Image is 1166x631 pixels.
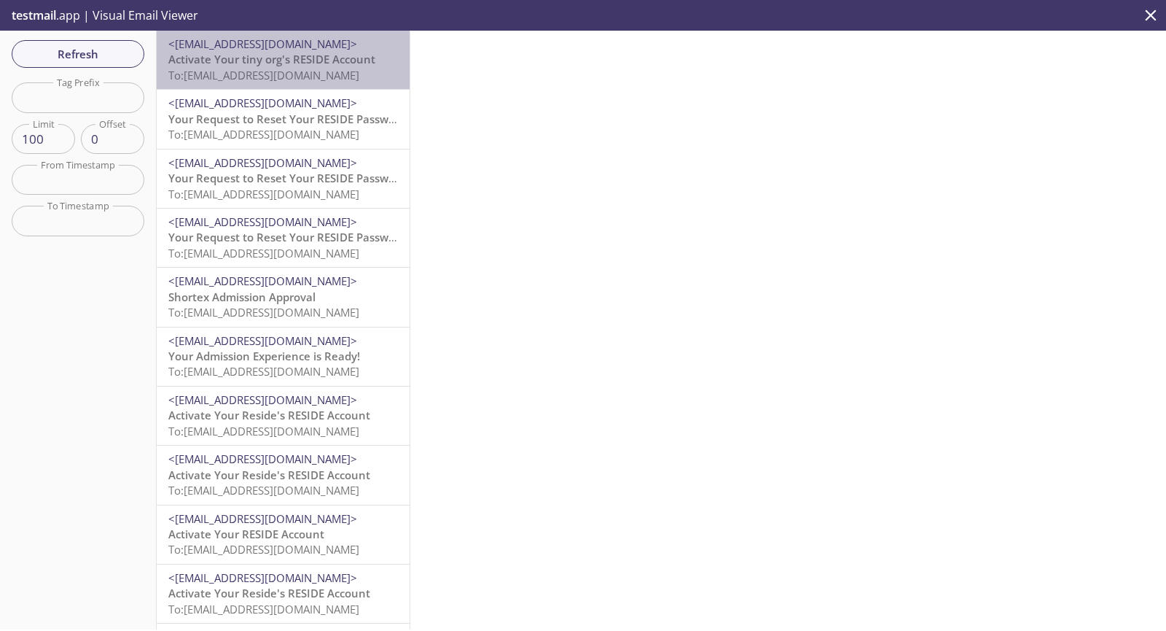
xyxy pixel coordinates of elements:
[168,127,359,142] span: To: [EMAIL_ADDRESS][DOMAIN_NAME]
[168,364,359,379] span: To: [EMAIL_ADDRESS][DOMAIN_NAME]
[168,36,357,51] span: <[EMAIL_ADDRESS][DOMAIN_NAME]>
[168,527,324,541] span: Activate Your RESIDE Account
[157,268,410,326] div: <[EMAIL_ADDRESS][DOMAIN_NAME]>Shortex Admission ApprovalTo:[EMAIL_ADDRESS][DOMAIN_NAME]
[168,468,370,482] span: Activate Your Reside's RESIDE Account
[23,44,133,63] span: Refresh
[168,274,357,288] span: <[EMAIL_ADDRESS][DOMAIN_NAME]>
[168,68,359,82] span: To: [EMAIL_ADDRESS][DOMAIN_NAME]
[157,150,410,208] div: <[EMAIL_ADDRESS][DOMAIN_NAME]>Your Request to Reset Your RESIDE PasswordTo:[EMAIL_ADDRESS][DOMAIN...
[168,187,359,201] span: To: [EMAIL_ADDRESS][DOMAIN_NAME]
[168,349,360,363] span: Your Admission Experience is Ready!
[168,333,357,348] span: <[EMAIL_ADDRESS][DOMAIN_NAME]>
[168,290,316,304] span: Shortex Admission Approval
[168,392,357,407] span: <[EMAIL_ADDRESS][DOMAIN_NAME]>
[157,328,410,386] div: <[EMAIL_ADDRESS][DOMAIN_NAME]>Your Admission Experience is Ready!To:[EMAIL_ADDRESS][DOMAIN_NAME]
[168,570,357,585] span: <[EMAIL_ADDRESS][DOMAIN_NAME]>
[157,506,410,564] div: <[EMAIL_ADDRESS][DOMAIN_NAME]>Activate Your RESIDE AccountTo:[EMAIL_ADDRESS][DOMAIN_NAME]
[168,52,375,66] span: Activate Your tiny org's RESIDE Account
[168,230,406,244] span: Your Request to Reset Your RESIDE Password
[168,171,406,185] span: Your Request to Reset Your RESIDE Password
[168,542,359,557] span: To: [EMAIL_ADDRESS][DOMAIN_NAME]
[157,31,410,89] div: <[EMAIL_ADDRESS][DOMAIN_NAME]>Activate Your tiny org's RESIDE AccountTo:[EMAIL_ADDRESS][DOMAIN_NAME]
[168,155,357,170] span: <[EMAIL_ADDRESS][DOMAIN_NAME]>
[12,7,56,23] span: testmail
[168,112,406,126] span: Your Request to Reset Your RESIDE Password
[168,424,359,438] span: To: [EMAIL_ADDRESS][DOMAIN_NAME]
[168,602,359,616] span: To: [EMAIL_ADDRESS][DOMAIN_NAME]
[157,387,410,445] div: <[EMAIL_ADDRESS][DOMAIN_NAME]>Activate Your Reside's RESIDE AccountTo:[EMAIL_ADDRESS][DOMAIN_NAME]
[157,565,410,623] div: <[EMAIL_ADDRESS][DOMAIN_NAME]>Activate Your Reside's RESIDE AccountTo:[EMAIL_ADDRESS][DOMAIN_NAME]
[157,446,410,504] div: <[EMAIL_ADDRESS][DOMAIN_NAME]>Activate Your Reside's RESIDE AccountTo:[EMAIL_ADDRESS][DOMAIN_NAME]
[168,483,359,498] span: To: [EMAIL_ADDRESS][DOMAIN_NAME]
[168,408,370,422] span: Activate Your Reside's RESIDE Account
[168,214,357,229] span: <[EMAIL_ADDRESS][DOMAIN_NAME]>
[168,246,359,260] span: To: [EMAIL_ADDRESS][DOMAIN_NAME]
[12,40,144,68] button: Refresh
[168,586,370,600] span: Activate Your Reside's RESIDE Account
[168,452,357,466] span: <[EMAIL_ADDRESS][DOMAIN_NAME]>
[168,305,359,320] span: To: [EMAIL_ADDRESS][DOMAIN_NAME]
[157,209,410,267] div: <[EMAIL_ADDRESS][DOMAIN_NAME]>Your Request to Reset Your RESIDE PasswordTo:[EMAIL_ADDRESS][DOMAIN...
[168,511,357,526] span: <[EMAIL_ADDRESS][DOMAIN_NAME]>
[168,96,357,110] span: <[EMAIL_ADDRESS][DOMAIN_NAME]>
[157,90,410,148] div: <[EMAIL_ADDRESS][DOMAIN_NAME]>Your Request to Reset Your RESIDE PasswordTo:[EMAIL_ADDRESS][DOMAIN...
